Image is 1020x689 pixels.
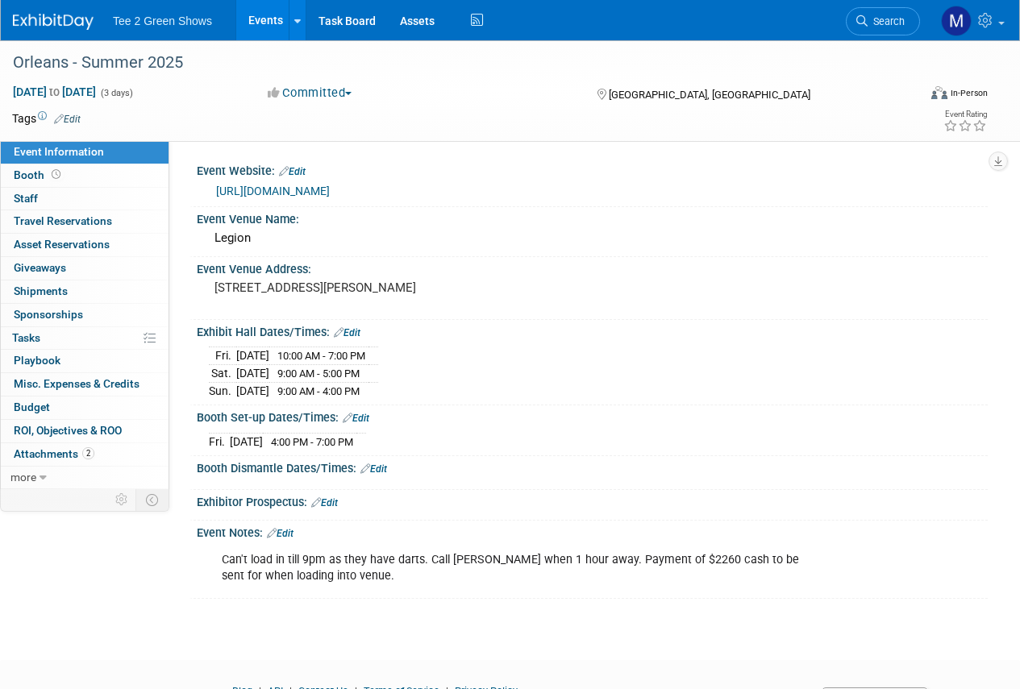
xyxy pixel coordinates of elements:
a: [URL][DOMAIN_NAME] [216,185,330,197]
span: Sponsorships [14,308,83,321]
span: Attachments [14,447,94,460]
a: Booth [1,164,169,187]
div: Event Rating [943,110,987,118]
span: 10:00 AM - 7:00 PM [277,350,365,362]
td: Fri. [209,347,236,365]
a: Travel Reservations [1,210,169,233]
a: Sponsorships [1,304,169,326]
span: more [10,471,36,484]
a: Edit [267,528,294,539]
a: Staff [1,188,169,210]
span: [DATE] [DATE] [12,85,97,99]
span: Tasks [12,331,40,344]
div: Booth Set-up Dates/Times: [197,405,988,426]
a: Edit [279,166,306,177]
span: Tee 2 Green Shows [113,15,212,27]
span: 9:00 AM - 5:00 PM [277,367,360,380]
a: Edit [54,114,81,125]
a: ROI, Objectives & ROO [1,420,169,442]
div: Orleans - Summer 2025 [7,48,905,77]
div: Event Website: [197,159,988,180]
span: Shipments [14,284,68,297]
td: [DATE] [236,365,269,383]
td: Sun. [209,382,236,399]
div: Exhibitor Prospectus: [197,490,988,511]
td: Tags [12,110,81,127]
span: 4:00 PM - 7:00 PM [271,436,353,448]
a: Misc. Expenses & Credits [1,373,169,396]
a: Event Information [1,141,169,164]
img: Michael Kruger [941,6,972,36]
a: Edit [311,497,338,508]
a: Shipments [1,280,169,303]
span: Staff [14,192,38,205]
span: Misc. Expenses & Credits [14,377,139,390]
td: [DATE] [236,382,269,399]
span: ROI, Objectives & ROO [14,424,122,437]
a: Edit [360,463,387,475]
td: [DATE] [236,347,269,365]
span: Asset Reservations [14,238,110,251]
span: [GEOGRAPHIC_DATA], [GEOGRAPHIC_DATA] [609,89,810,101]
a: Budget [1,396,169,419]
a: Edit [334,327,360,338]
span: 9:00 AM - 4:00 PM [277,385,360,397]
span: 2 [82,447,94,459]
span: Travel Reservations [14,214,112,227]
a: Giveaways [1,257,169,280]
div: Event Notes: [197,521,988,542]
a: Edit [343,413,369,424]
img: Format-Inperson.png [931,86,947,99]
pre: [STREET_ADDRESS][PERSON_NAME] [214,280,509,295]
td: [DATE] [230,433,263,450]
span: Playbook [14,354,60,367]
div: Event Venue Name: [197,207,988,227]
span: Budget [14,401,50,413]
span: Search [868,15,905,27]
img: ExhibitDay [13,14,94,30]
button: Committed [262,85,358,102]
div: Booth Dismantle Dates/Times: [197,456,988,477]
span: (3 days) [99,88,133,98]
a: more [1,467,169,489]
span: Event Information [14,145,104,158]
td: Sat. [209,365,236,383]
div: Can't load in till 9pm as they have darts. Call [PERSON_NAME] when 1 hour away. Payment of $2260 ... [210,544,831,592]
td: Fri. [209,433,230,450]
div: Exhibit Hall Dates/Times: [197,320,988,341]
a: Asset Reservations [1,234,169,256]
td: Toggle Event Tabs [136,489,169,510]
span: Booth not reserved yet [48,168,64,181]
a: Search [846,7,920,35]
span: Booth [14,168,64,181]
div: In-Person [950,87,988,99]
span: Giveaways [14,261,66,274]
span: to [47,85,62,98]
a: Playbook [1,350,169,372]
div: Event Venue Address: [197,257,988,277]
div: Event Format [845,84,988,108]
td: Personalize Event Tab Strip [108,489,136,510]
a: Tasks [1,327,169,350]
div: Legion [209,226,976,251]
a: Attachments2 [1,443,169,466]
